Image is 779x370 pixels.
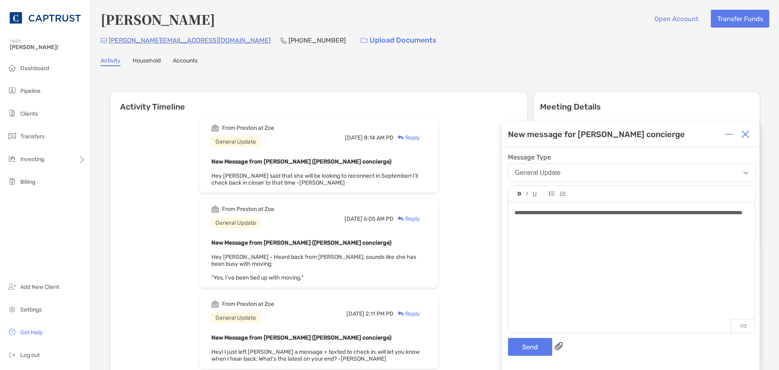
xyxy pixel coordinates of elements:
[173,57,198,66] a: Accounts
[20,110,38,117] span: Clients
[211,334,392,341] b: New Message from [PERSON_NAME] ([PERSON_NAME] concierge)
[20,306,42,313] span: Settings
[20,284,59,290] span: Add New Client
[398,216,404,222] img: Reply icon
[211,239,392,246] b: New Message from [PERSON_NAME] ([PERSON_NAME] concierge)
[345,134,363,141] span: [DATE]
[20,133,45,140] span: Transfers
[20,179,35,185] span: Billing
[549,191,555,196] img: Editor control icon
[508,153,755,161] span: Message Type
[222,301,274,308] div: From Preston at Zoe
[560,191,566,196] img: Editor control icon
[211,300,219,308] img: Event icon
[366,310,394,317] span: 2:11 PM PD
[110,92,527,112] h6: Activity Timeline
[515,169,561,176] div: General Update
[7,108,17,118] img: clients icon
[526,192,528,196] img: Editor control icon
[101,38,107,43] img: Email Icon
[508,338,552,356] button: Send
[725,130,733,138] img: Expand or collapse
[7,154,17,163] img: investing icon
[280,37,287,44] img: Phone Icon
[741,130,749,138] img: Close
[394,133,420,142] div: Reply
[364,134,394,141] span: 8:14 AM PD
[109,35,271,45] p: [PERSON_NAME][EMAIL_ADDRESS][DOMAIN_NAME]
[10,3,81,32] img: CAPTRUST Logo
[10,44,86,51] span: [PERSON_NAME]!
[355,32,442,49] a: Upload Documents
[20,65,49,72] span: Dashboard
[222,206,274,213] div: From Preston at Zoe
[731,319,755,333] p: 113
[394,310,420,318] div: Reply
[7,86,17,95] img: pipeline icon
[518,192,521,196] img: Editor control icon
[711,10,769,28] button: Transfer Funds
[211,218,260,228] div: General Update
[743,172,748,174] img: Open dropdown arrow
[533,192,537,196] img: Editor control icon
[20,88,41,95] span: Pipeline
[101,10,215,28] h4: [PERSON_NAME]
[211,158,392,165] b: New Message from [PERSON_NAME] ([PERSON_NAME] concierge)
[398,311,404,316] img: Reply icon
[648,10,704,28] button: Open Account
[20,352,40,359] span: Log out
[288,35,346,45] p: [PHONE_NUMBER]
[394,215,420,223] div: Reply
[364,215,394,222] span: 6:05 AM PD
[7,350,17,359] img: logout icon
[20,156,44,163] span: Investing
[508,129,685,139] div: New message for [PERSON_NAME] concierge
[211,348,420,362] span: Hey! I just left [PERSON_NAME] a message + texted to check in, will let you know when I hear back...
[222,125,274,131] div: From Preston at Zoe
[211,172,418,186] span: Hey [PERSON_NAME] said that she will be looking to reconnect in September! I'll check back in clo...
[344,215,362,222] span: [DATE]
[7,176,17,186] img: billing icon
[7,327,17,337] img: get-help icon
[7,63,17,73] img: dashboard icon
[398,135,404,140] img: Reply icon
[133,57,161,66] a: Household
[361,38,368,43] img: button icon
[508,163,755,182] button: General Update
[20,329,43,336] span: Get Help
[211,205,219,213] img: Event icon
[211,124,219,132] img: Event icon
[211,313,260,323] div: General Update
[211,254,416,281] span: Hey [PERSON_NAME] - Heard back from [PERSON_NAME], sounds like she has been busy with moving: "Ye...
[211,137,260,147] div: General Update
[7,131,17,141] img: transfers icon
[101,57,121,66] a: Activity
[7,304,17,314] img: settings icon
[7,282,17,291] img: add_new_client icon
[346,310,364,317] span: [DATE]
[555,342,563,350] img: paperclip attachments
[540,102,753,112] p: Meeting Details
